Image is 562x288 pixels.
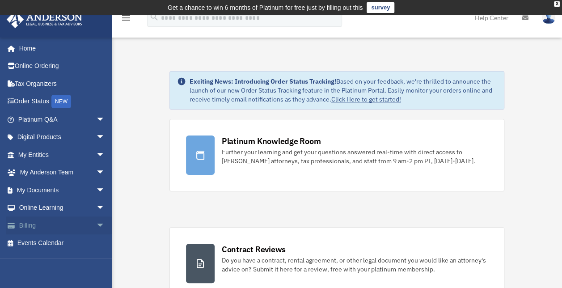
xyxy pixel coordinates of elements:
a: Click Here to get started! [331,95,401,103]
i: search [149,12,159,22]
span: arrow_drop_down [96,110,114,129]
i: menu [121,13,131,23]
div: Do you have a contract, rental agreement, or other legal document you would like an attorney's ad... [222,256,488,274]
a: survey [367,2,394,13]
a: Home [6,39,114,57]
span: arrow_drop_down [96,216,114,235]
a: Platinum Knowledge Room Further your learning and get your questions answered real-time with dire... [169,119,505,191]
div: close [554,1,560,7]
span: arrow_drop_down [96,181,114,199]
a: Events Calendar [6,234,118,252]
a: Digital Productsarrow_drop_down [6,128,118,146]
a: My Entitiesarrow_drop_down [6,146,118,164]
a: Order StatusNEW [6,93,118,111]
div: Platinum Knowledge Room [222,136,321,147]
img: Anderson Advisors Platinum Portal [4,11,85,28]
a: menu [121,16,131,23]
a: Online Learningarrow_drop_down [6,199,118,217]
a: Platinum Q&Aarrow_drop_down [6,110,118,128]
a: My Anderson Teamarrow_drop_down [6,164,118,182]
span: arrow_drop_down [96,164,114,182]
div: Based on your feedback, we're thrilled to announce the launch of our new Order Status Tracking fe... [190,77,497,104]
div: Further your learning and get your questions answered real-time with direct access to [PERSON_NAM... [222,148,488,165]
a: My Documentsarrow_drop_down [6,181,118,199]
a: Tax Organizers [6,75,118,93]
div: NEW [51,95,71,108]
a: Online Ordering [6,57,118,75]
span: arrow_drop_down [96,146,114,164]
span: arrow_drop_down [96,128,114,147]
span: arrow_drop_down [96,199,114,217]
img: User Pic [542,11,555,24]
div: Contract Reviews [222,244,286,255]
a: Billingarrow_drop_down [6,216,118,234]
strong: Exciting News: Introducing Order Status Tracking! [190,77,336,85]
div: Get a chance to win 6 months of Platinum for free just by filling out this [168,2,363,13]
